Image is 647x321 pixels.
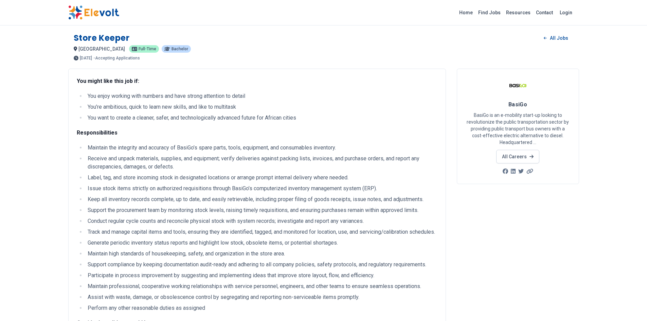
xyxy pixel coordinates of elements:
[86,293,437,301] li: Assist with waste, damage, or obsolescence control by segregating and reporting non-serviceable i...
[533,7,556,18] a: Contact
[77,129,118,136] strong: Responsibilities
[93,56,140,60] p: - Accepting Applications
[86,195,437,203] li: Keep all inventory records complete, up to date, and easily retrievable, including proper filing ...
[74,33,130,43] h1: Store Keeper
[86,304,437,312] li: Perform any other reasonable duties as assigned
[538,33,573,43] a: All Jobs
[509,77,526,94] img: BasiGo
[465,112,571,146] p: BasiGo is an e-mobility start-up looking to revolutionize the public transportation sector by pro...
[86,155,437,171] li: Receive and unpack materials, supplies, and equipment; verify deliveries against packing lists, i...
[172,47,188,51] span: Bachelor
[86,271,437,280] li: Participate in process improvement by suggesting and implementing ideas that improve store layout...
[68,5,119,20] img: Elevolt
[556,6,576,19] a: Login
[86,239,437,247] li: Generate periodic inventory status reports and highlight low stock, obsolete items, or potential ...
[86,261,437,269] li: Support compliance by keeping documentation audit-ready and adhering to all company policies, saf...
[77,78,139,84] strong: You might like this job if:
[78,46,125,52] span: [GEOGRAPHIC_DATA]
[508,101,527,108] span: BasiGo
[86,206,437,214] li: Support the procurement team by monitoring stock levels, raising timely requisitions, and ensurin...
[139,47,156,51] span: Full-time
[86,92,437,100] li: You enjoy working with numbers and have strong attention to detail
[456,7,475,18] a: Home
[86,250,437,258] li: Maintain high standards of housekeeping, safety, and organization in the store area.
[496,150,539,163] a: All Careers
[86,282,437,290] li: Maintain professional, cooperative working relationships with service personnel, engineers, and o...
[80,56,92,60] span: [DATE]
[457,192,579,287] iframe: Advertisement
[86,174,437,182] li: Label, tag, and store incoming stock in designated locations or arrange prompt internal delivery ...
[503,7,533,18] a: Resources
[86,228,437,236] li: Track and manage capital items and tools, ensuring they are identified, tagged, and monitored for...
[475,7,503,18] a: Find Jobs
[86,103,437,111] li: You’re ambitious, quick to learn new skills, and like to multitask
[86,114,437,122] li: You want to create a cleaner, safer, and technologically advanced future for African cities
[86,217,437,225] li: Conduct regular cycle counts and reconcile physical stock with system records; investigate and re...
[86,184,437,193] li: Issue stock items strictly on authorized requisitions through BasiGo’s computerized inventory man...
[86,144,437,152] li: Maintain the integrity and accuracy of BasiGo’s spare parts, tools, equipment, and consumables in...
